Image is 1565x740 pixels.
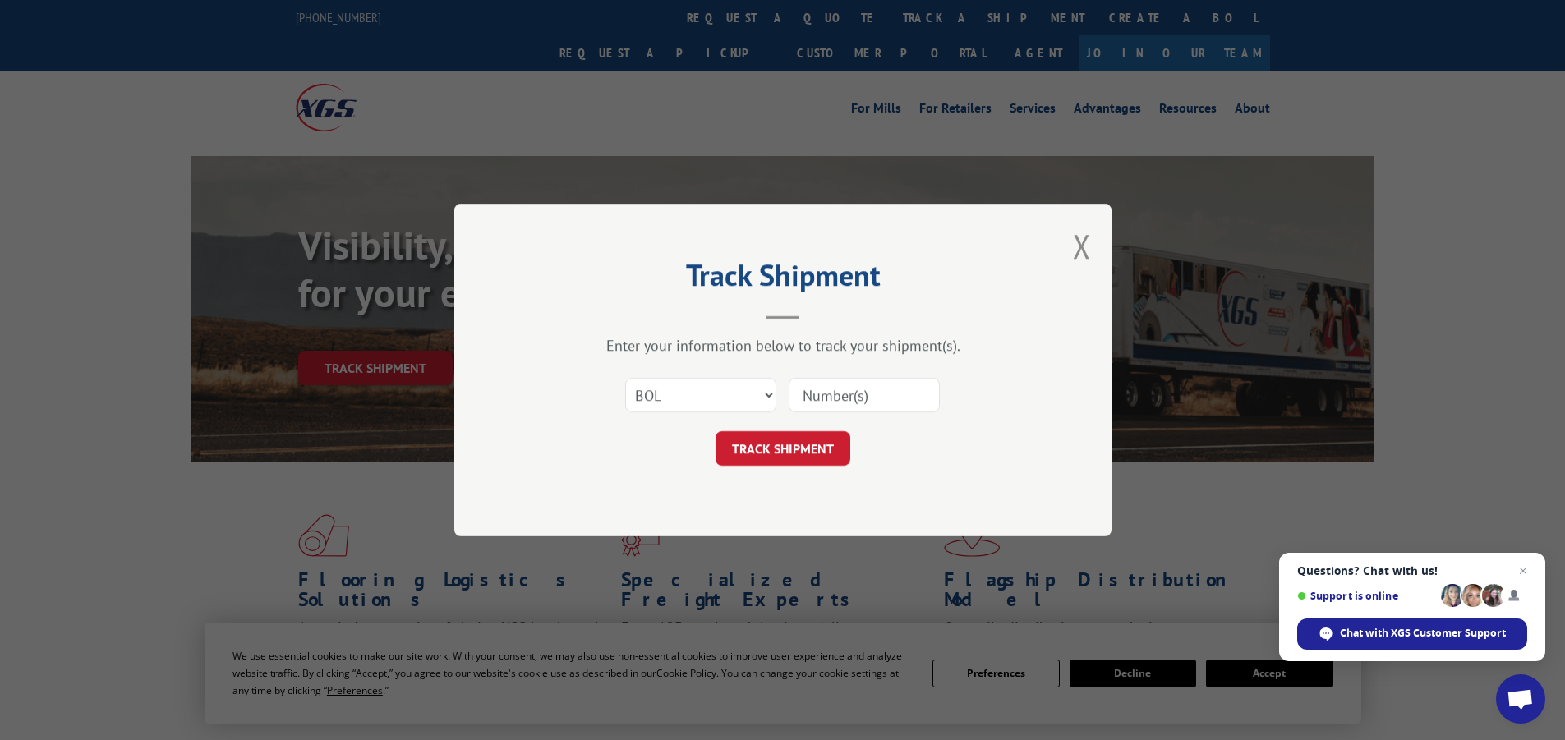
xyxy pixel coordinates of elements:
[1340,626,1506,641] span: Chat with XGS Customer Support
[536,336,1029,355] div: Enter your information below to track your shipment(s).
[536,264,1029,295] h2: Track Shipment
[1297,564,1527,577] span: Questions? Chat with us!
[1297,618,1527,650] div: Chat with XGS Customer Support
[1496,674,1545,724] div: Open chat
[1513,561,1533,581] span: Close chat
[1297,590,1435,602] span: Support is online
[716,431,850,466] button: TRACK SHIPMENT
[1073,224,1091,268] button: Close modal
[789,378,940,412] input: Number(s)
